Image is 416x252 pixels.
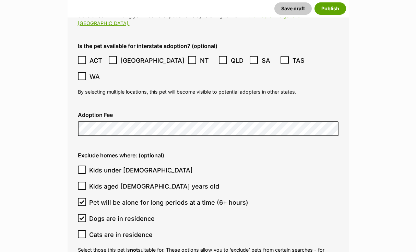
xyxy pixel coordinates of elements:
label: Is the pet available for interstate adoption? (optional) [78,43,338,49]
a: AIATSIS Map of Indigenous [GEOGRAPHIC_DATA]. [78,13,300,26]
span: Kids under [DEMOGRAPHIC_DATA] [89,166,193,175]
p: Get started with finding your traditional place name by referring to the [78,12,338,27]
button: Save draft [274,2,312,15]
span: QLD [231,56,246,65]
span: Pet will be alone for long periods at a time (6+ hours) [89,198,248,207]
span: SA [262,56,277,65]
span: TAS [293,56,308,65]
span: Cats are in residence [89,230,153,239]
label: Exclude homes where: (optional) [78,152,338,158]
span: Dogs are in residence [89,214,155,223]
span: Kids aged [DEMOGRAPHIC_DATA] years old [89,182,219,191]
span: [GEOGRAPHIC_DATA] [120,56,185,65]
span: ACT [90,56,105,65]
span: WA [90,72,105,81]
label: Adoption Fee [78,112,338,118]
p: By selecting multiple locations, this pet will become visible to potential adopters in other states. [78,88,338,95]
span: NT [200,56,215,65]
button: Publish [314,2,346,15]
